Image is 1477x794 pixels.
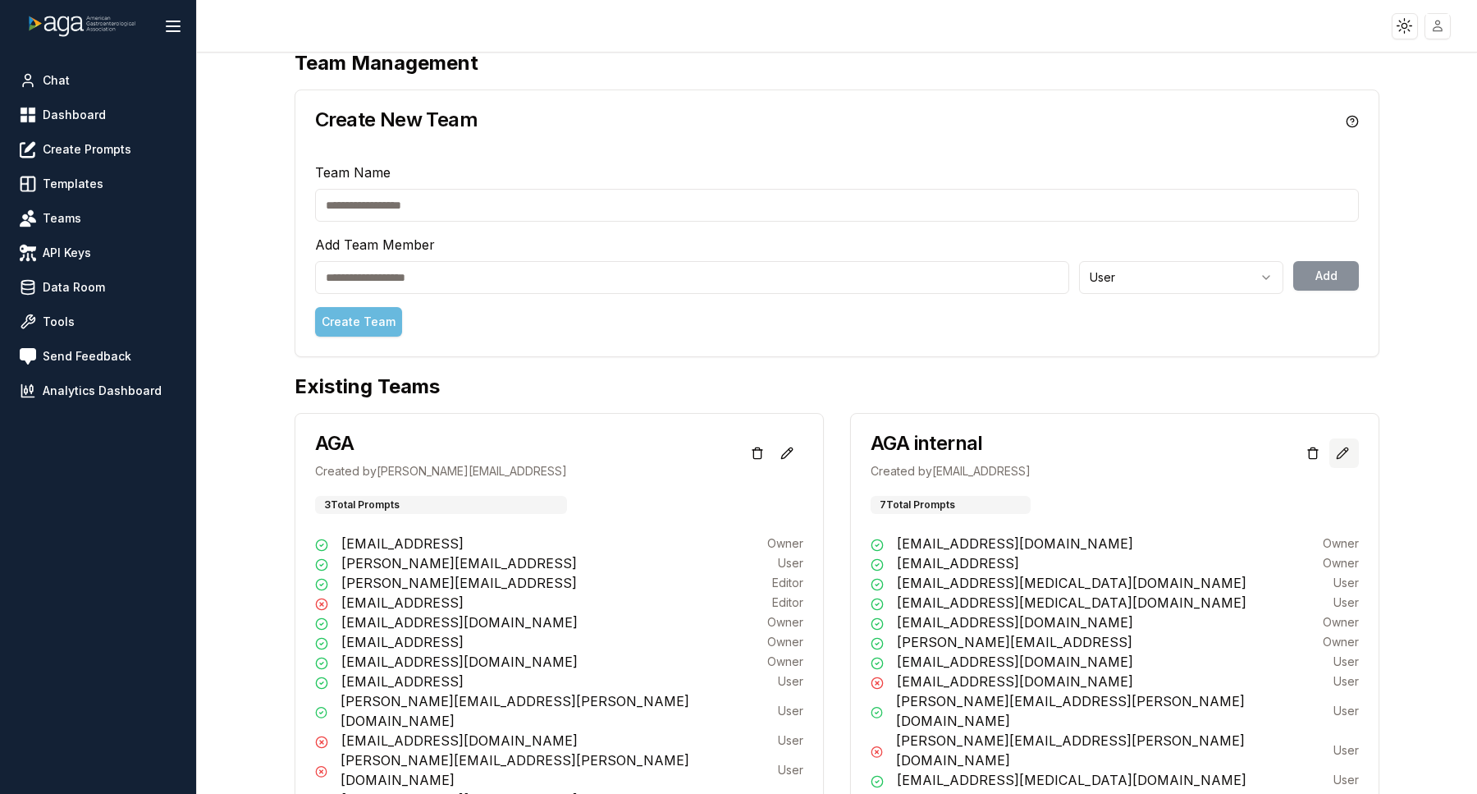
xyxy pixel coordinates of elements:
[43,141,131,158] span: Create Prompts
[13,100,183,130] a: Dashboard
[897,632,1132,652] p: [PERSON_NAME][EMAIL_ADDRESS]
[1333,703,1359,719] p: User
[767,634,803,650] p: Owner
[43,107,106,123] span: Dashboard
[13,307,183,337] a: Tools
[341,534,464,553] p: [EMAIL_ADDRESS]
[20,348,36,365] img: feedback
[897,553,1019,573] p: [EMAIL_ADDRESS]
[315,496,567,514] div: 3 Total Prompts
[767,654,803,670] p: Owner
[1323,535,1359,552] p: Owner
[341,613,578,632] p: [EMAIL_ADDRESS][DOMAIN_NAME]
[13,66,183,95] a: Chat
[1323,634,1359,650] p: Owner
[772,594,803,611] p: Editor
[897,652,1133,672] p: [EMAIL_ADDRESS][DOMAIN_NAME]
[43,348,131,365] span: Send Feedback
[43,210,81,227] span: Teams
[897,770,1246,790] p: [EMAIL_ADDRESS][MEDICAL_DATA][DOMAIN_NAME]
[315,164,391,181] label: Team Name
[341,672,464,691] p: [EMAIL_ADDRESS]
[1426,14,1450,38] img: placeholder-user.jpg
[43,176,103,192] span: Templates
[13,135,183,164] a: Create Prompts
[767,614,803,631] p: Owner
[315,307,402,337] button: Create Team
[1323,555,1359,571] p: Owner
[1333,594,1359,611] p: User
[897,573,1246,593] p: [EMAIL_ADDRESS][MEDICAL_DATA][DOMAIN_NAME]
[871,496,1031,514] div: 7 Total Prompts
[778,703,803,719] p: User
[13,342,183,371] a: Send Feedback
[341,691,778,731] p: [PERSON_NAME][EMAIL_ADDRESS][PERSON_NAME][DOMAIN_NAME]
[896,691,1333,731] p: [PERSON_NAME][EMAIL_ADDRESS][PERSON_NAME][DOMAIN_NAME]
[767,535,803,552] p: Owner
[897,613,1133,632] p: [EMAIL_ADDRESS][DOMAIN_NAME]
[772,575,803,591] p: Editor
[315,110,478,130] h3: Create New Team
[43,72,70,89] span: Chat
[1333,772,1359,788] p: User
[43,383,162,399] span: Analytics Dashboard
[315,463,567,480] p: Created by [PERSON_NAME][EMAIL_ADDRESS]
[13,273,183,302] a: Data Room
[1333,575,1359,591] p: User
[897,593,1246,613] p: [EMAIL_ADDRESS][MEDICAL_DATA][DOMAIN_NAME]
[778,555,803,571] p: User
[897,672,1133,691] p: [EMAIL_ADDRESS][DOMAIN_NAME]
[341,652,578,672] p: [EMAIL_ADDRESS][DOMAIN_NAME]
[897,534,1133,553] p: [EMAIL_ADDRESS][DOMAIN_NAME]
[871,463,1031,480] p: Created by [EMAIL_ADDRESS]
[341,632,464,652] p: [EMAIL_ADDRESS]
[871,434,1031,453] h3: AGA internal
[1323,614,1359,631] p: Owner
[1333,654,1359,670] p: User
[295,374,440,400] h1: Existing Teams
[43,245,91,261] span: API Keys
[1333,673,1359,690] p: User
[13,238,183,268] a: API Keys
[13,376,183,406] a: Analytics Dashboard
[778,732,803,749] p: User
[13,204,183,233] a: Teams
[778,673,803,690] p: User
[341,573,577,593] p: [PERSON_NAME][EMAIL_ADDRESS]
[13,169,183,199] a: Templates
[43,279,105,296] span: Data Room
[778,762,803,778] p: User
[341,731,578,750] p: [EMAIL_ADDRESS][DOMAIN_NAME]
[341,553,577,573] p: [PERSON_NAME][EMAIL_ADDRESS]
[341,750,778,790] p: [PERSON_NAME][EMAIL_ADDRESS][PERSON_NAME][DOMAIN_NAME]
[295,50,478,76] h1: Team Management
[1333,742,1359,759] p: User
[315,236,435,253] label: Add Team Member
[896,731,1333,770] p: [PERSON_NAME][EMAIL_ADDRESS][PERSON_NAME][DOMAIN_NAME]
[341,593,464,613] p: [EMAIL_ADDRESS]
[315,434,567,453] h3: AGA
[43,314,75,330] span: Tools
